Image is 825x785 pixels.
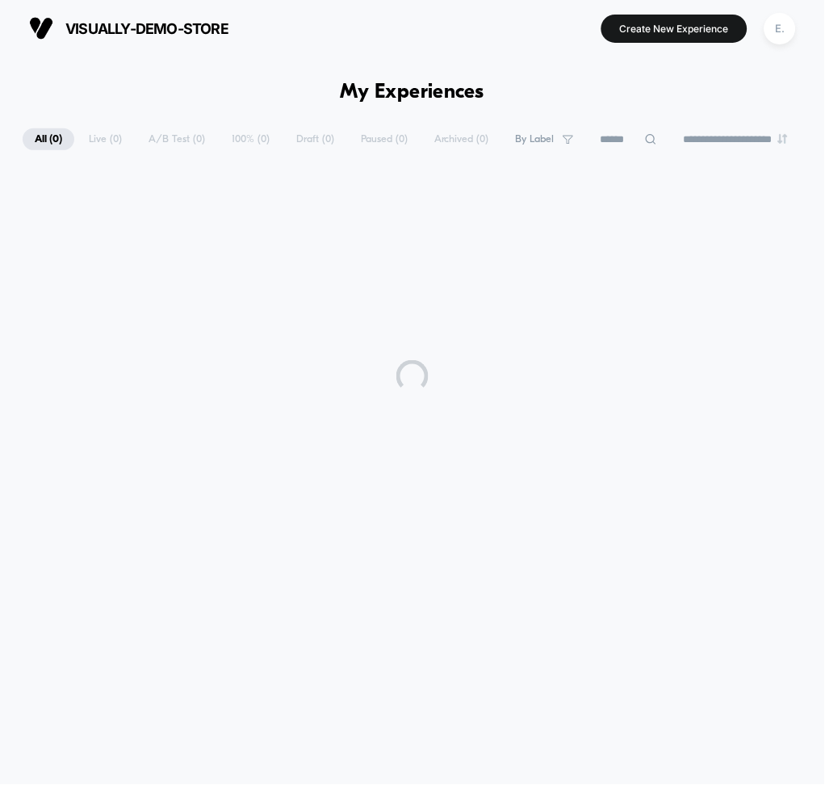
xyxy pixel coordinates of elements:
[601,15,748,43] button: Create New Experience
[778,134,788,144] img: end
[23,128,74,150] span: All ( 0 )
[760,12,801,45] button: E.
[341,81,485,104] h1: My Experiences
[29,16,53,40] img: Visually logo
[516,133,555,145] span: By Label
[65,20,228,37] span: visually-demo-store
[24,15,233,41] button: visually-demo-store
[764,13,796,44] div: E.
